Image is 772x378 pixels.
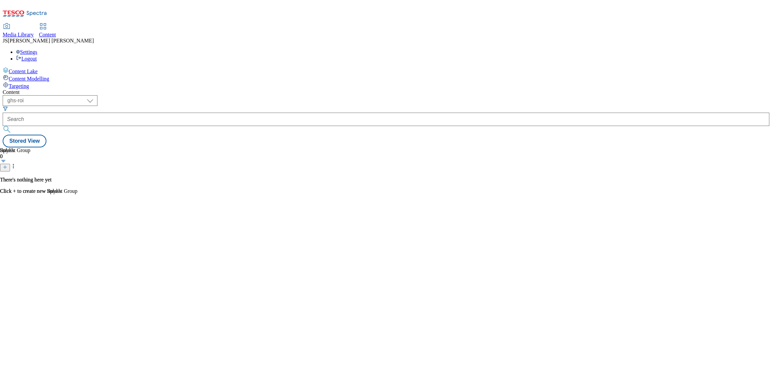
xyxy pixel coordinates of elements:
[16,49,37,55] a: Settings
[39,32,56,37] span: Content
[8,38,94,43] span: [PERSON_NAME] [PERSON_NAME]
[3,75,769,82] a: Content Modelling
[3,24,34,38] a: Media Library
[3,89,769,95] div: Content
[9,76,49,82] span: Content Modelling
[3,135,46,147] button: Stored View
[16,56,37,61] a: Logout
[3,67,769,75] a: Content Lake
[3,106,8,111] svg: Search Filters
[9,83,29,89] span: Targeting
[9,69,38,74] span: Content Lake
[3,113,769,126] input: Search
[3,38,8,43] span: JS
[39,24,56,38] a: Content
[3,82,769,89] a: Targeting
[3,32,34,37] span: Media Library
